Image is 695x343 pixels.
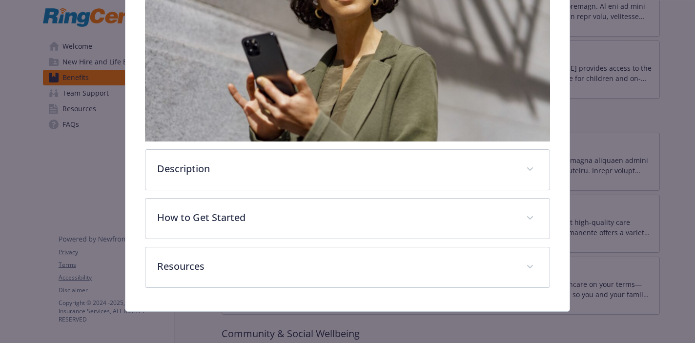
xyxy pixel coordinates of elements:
[145,247,549,287] div: Resources
[157,259,514,274] p: Resources
[145,150,549,190] div: Description
[145,199,549,239] div: How to Get Started
[157,210,514,225] p: How to Get Started
[157,161,514,176] p: Description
